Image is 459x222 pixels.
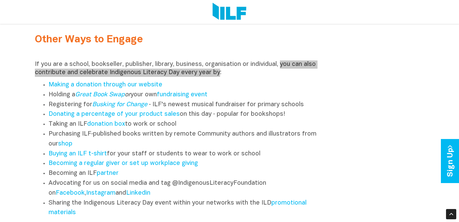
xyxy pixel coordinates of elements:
[56,190,85,196] a: Facebook
[49,149,325,159] li: for your staff or students to wear to work or school
[49,129,325,149] li: Purchasing ILF‑published books written by remote Community authors and illustrators from our
[35,34,325,45] h2: Other Ways to Engage
[86,190,116,196] a: Instagram
[49,111,180,117] a: Donating a percentage of your product sales
[49,110,325,120] li: on this day ‑ popular for bookshops!
[49,169,325,179] li: Becoming an ILF
[92,102,147,108] a: Busking for Change
[49,120,325,129] li: Taking an ILF to work or school
[49,179,325,198] li: Advocating for us on social media and tag @IndigenousLiteracyFoundation on , and
[97,170,119,176] a: partner
[126,190,150,196] a: Linkedin
[213,3,246,21] img: Logo
[58,141,72,147] a: shop
[49,151,107,157] a: Buying an ILF t-shirt
[87,121,125,127] a: donation box
[35,60,325,77] p: If you are a school, bookseller, publisher, library, business, organisation or individual, you ca...
[75,92,131,98] em: or
[49,100,325,110] li: Registering for ‑ ILF's newest musical fundraiser for primary schools
[49,82,162,88] a: Making a donation through our website
[446,209,456,219] div: Scroll Back to Top
[157,92,207,98] a: fundraising event
[49,198,325,218] li: Sharing the Indigenous Literacy Day event within your networks with the ILD
[49,90,325,100] li: Holding a your own
[75,92,125,98] a: Great Book Swap
[49,161,198,166] a: Becoming a regular giver or set up workplace giving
